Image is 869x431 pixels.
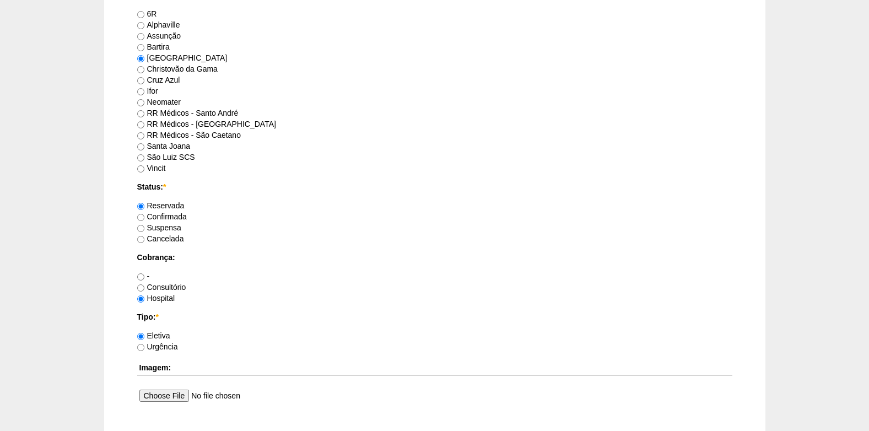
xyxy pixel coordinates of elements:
input: 6R [137,11,144,18]
label: Cancelada [137,234,184,243]
input: RR Médicos - [GEOGRAPHIC_DATA] [137,121,144,128]
label: Hospital [137,294,175,303]
label: Urgência [137,342,178,351]
input: Assunção [137,33,144,40]
label: Suspensa [137,223,181,232]
input: Reservada [137,203,144,210]
input: Suspensa [137,225,144,232]
input: Vincit [137,165,144,173]
input: Cancelada [137,236,144,243]
label: RR Médicos - Santo André [137,109,239,117]
label: Alphaville [137,20,180,29]
label: Cobrança: [137,252,732,263]
input: Hospital [137,295,144,303]
input: Ifor [137,88,144,95]
th: Imagem: [137,360,732,376]
input: São Luiz SCS [137,154,144,161]
input: Eletiva [137,333,144,340]
span: Este campo é obrigatório. [155,313,158,321]
input: Christovão da Gama [137,66,144,73]
input: Bartira [137,44,144,51]
input: Neomater [137,99,144,106]
label: - [137,272,150,281]
label: RR Médicos - São Caetano [137,131,241,139]
input: Santa Joana [137,143,144,150]
label: Eletiva [137,331,170,340]
input: Consultório [137,284,144,292]
input: RR Médicos - Santo André [137,110,144,117]
label: Assunção [137,31,181,40]
label: Santa Joana [137,142,191,150]
input: Cruz Azul [137,77,144,84]
label: Reservada [137,201,185,210]
label: Christovão da Gama [137,64,218,73]
label: Tipo: [137,311,732,322]
label: Neomater [137,98,181,106]
label: Consultório [137,283,186,292]
label: Bartira [137,42,170,51]
label: Vincit [137,164,166,173]
input: Urgência [137,344,144,351]
label: 6R [137,9,157,18]
label: Ifor [137,87,158,95]
label: Confirmada [137,212,187,221]
label: Cruz Azul [137,76,180,84]
input: [GEOGRAPHIC_DATA] [137,55,144,62]
input: RR Médicos - São Caetano [137,132,144,139]
span: Este campo é obrigatório. [163,182,166,191]
input: Alphaville [137,22,144,29]
label: Status: [137,181,732,192]
label: São Luiz SCS [137,153,195,161]
label: RR Médicos - [GEOGRAPHIC_DATA] [137,120,276,128]
input: Confirmada [137,214,144,221]
input: - [137,273,144,281]
label: [GEOGRAPHIC_DATA] [137,53,228,62]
